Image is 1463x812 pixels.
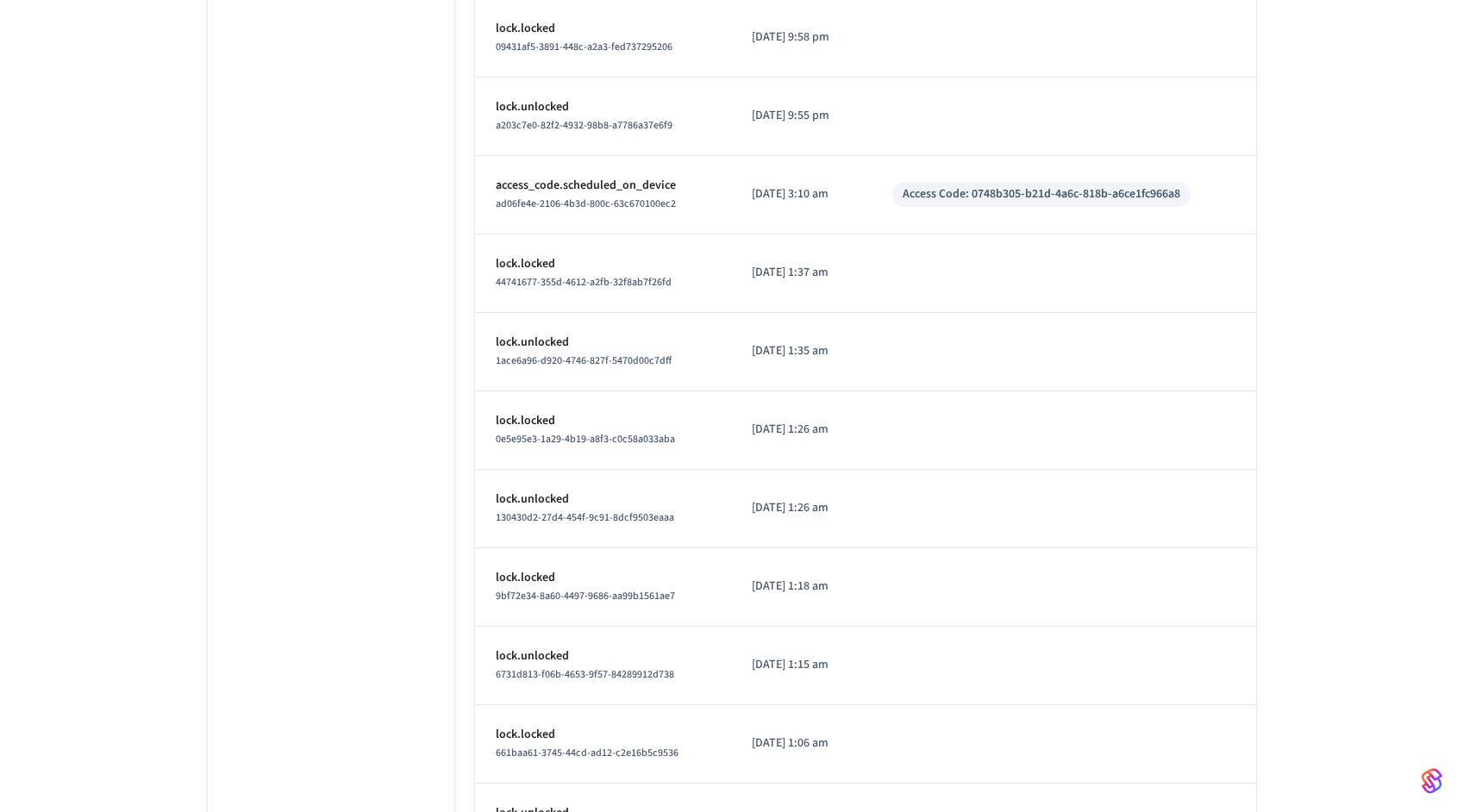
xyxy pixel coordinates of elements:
[496,275,672,290] span: 44741677-355d-4612-a2fb-32f8ab7f26fd
[496,20,710,38] p: lock.locked
[496,334,710,352] p: lock.unlocked
[496,746,678,760] span: 661baa61-3745-44cd-ad12-c2e16b5c9536
[496,432,675,447] span: 0e5e95e3-1a29-4b19-a8f3-c0c58a033aba
[752,28,851,47] p: [DATE] 9:58 pm
[752,421,851,439] p: [DATE] 1:26 am
[496,726,710,744] p: lock.locked
[752,342,851,360] p: [DATE] 1:35 am
[496,589,675,603] span: 9bf72e34-8a60-4497-9686-aa99b1561ae7
[752,578,851,596] p: [DATE] 1:18 am
[496,353,672,368] span: 1ace6a96-d920-4746-827f-5470d00c7dff
[496,412,710,430] p: lock.locked
[496,40,672,54] span: 09431af5-3891-448c-a2a3-fed737295206
[496,490,710,509] p: lock.unlocked
[496,255,710,273] p: lock.locked
[1422,767,1442,795] img: SeamLogoGradient.69752ec5.svg
[752,185,851,203] p: [DATE] 3:10 am
[496,98,710,116] p: lock.unlocked
[903,185,1180,203] div: Access Code: 0748b305-b21d-4a6c-818b-a6ce1fc966a8
[752,264,851,282] p: [DATE] 1:37 am
[496,569,710,587] p: lock.locked
[752,107,851,125] p: [DATE] 9:55 pm
[496,667,674,682] span: 6731d813-f06b-4653-9f57-84289912d738
[496,118,672,133] span: a203c7e0-82f2-4932-98b8-a7786a37e6f9
[496,197,676,211] span: ad06fe4e-2106-4b3d-800c-63c670100ec2
[752,656,851,674] p: [DATE] 1:15 am
[496,177,710,195] p: access_code.scheduled_on_device
[496,510,674,525] span: 130430d2-27d4-454f-9c91-8dcf9503eaaa
[496,647,710,665] p: lock.unlocked
[752,734,851,753] p: [DATE] 1:06 am
[752,499,851,517] p: [DATE] 1:26 am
